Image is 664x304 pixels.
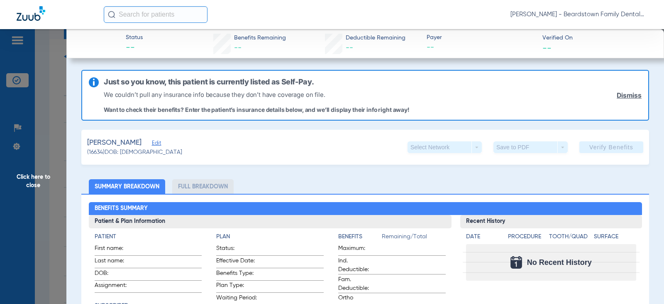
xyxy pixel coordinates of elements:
span: Plan Type: [216,281,257,292]
span: Edit [152,140,159,148]
p: Want to check their benefits? Enter the patient’s insurance details below, and we’ll display thei... [104,106,409,113]
input: Search for patients [104,6,207,23]
h4: Surface [594,232,636,241]
span: First name: [95,244,135,255]
span: Assignment: [95,281,135,292]
app-breakdown-title: Tooth/Quad [549,232,591,244]
h4: Tooth/Quad [549,232,591,241]
h6: Just so you know, this patient is currently listed as Self-Pay. [104,77,314,87]
h4: Procedure [508,232,546,241]
span: Effective Date: [216,257,257,268]
a: Dismiss [617,91,642,99]
span: Ind. Deductible: [338,257,379,274]
span: Last name: [95,257,135,268]
span: -- [234,44,242,52]
app-breakdown-title: Benefits [338,232,382,244]
span: Payer [427,33,535,42]
h4: Benefits [338,232,382,241]
h4: Plan [216,232,324,241]
span: No Recent History [527,258,592,267]
h3: Patient & Plan Information [89,215,452,228]
li: Summary Breakdown [89,179,165,194]
span: [PERSON_NAME] - Beardstown Family Dental [510,10,647,19]
span: -- [427,42,535,53]
span: Remaining/Total [382,232,446,244]
img: info-icon [89,77,99,87]
span: Benefits Remaining [234,34,286,42]
img: Calendar [510,256,522,269]
span: Fam. Deductible: [338,275,379,293]
h3: Recent History [460,215,642,228]
img: Search Icon [108,11,115,18]
span: Verified On [542,34,651,42]
span: Maximum: [338,244,379,255]
span: Benefits Type: [216,269,257,280]
span: -- [542,43,552,52]
app-breakdown-title: Surface [594,232,636,244]
img: Zuub Logo [17,6,45,21]
h4: Date [466,232,501,241]
span: Status [126,33,143,42]
span: -- [126,42,143,54]
h2: Benefits Summary [89,202,642,215]
span: DOB: [95,269,135,280]
span: [PERSON_NAME] [87,138,142,148]
app-breakdown-title: Procedure [508,232,546,244]
span: Deductible Remaining [346,34,405,42]
app-breakdown-title: Date [466,232,501,244]
span: -- [346,44,353,52]
h4: Patient [95,232,202,241]
li: Full Breakdown [172,179,234,194]
span: Status: [216,244,257,255]
span: (16634) DOB: [DEMOGRAPHIC_DATA] [87,148,182,157]
p: We couldn’t pull any insurance info because they don’t have coverage on file. [104,90,409,99]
